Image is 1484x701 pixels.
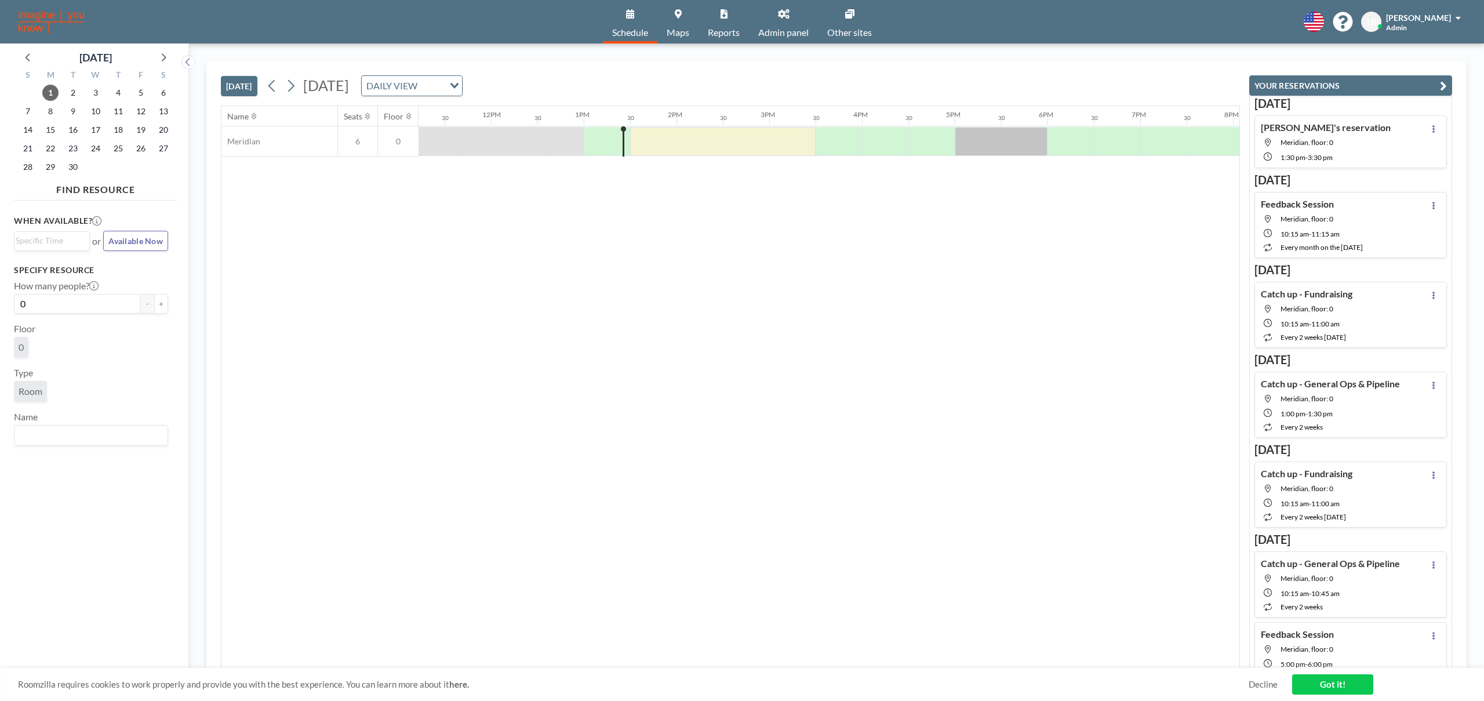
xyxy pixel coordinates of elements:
div: T [107,68,129,83]
span: Meridian, floor: 0 [1281,138,1333,147]
div: M [39,68,62,83]
span: 0 [378,136,419,147]
span: Saturday, September 13, 2025 [155,103,172,119]
button: - [140,294,154,314]
span: 11:15 AM [1311,230,1340,238]
span: Thursday, September 4, 2025 [110,85,126,101]
img: organization-logo [19,10,84,34]
div: 2PM [668,110,682,119]
span: Saturday, September 20, 2025 [155,122,172,138]
span: every 2 weeks [1281,602,1323,611]
h3: [DATE] [1254,353,1447,367]
div: Seats [344,111,362,122]
span: Roomzilla requires cookies to work properly and provide you with the best experience. You can lea... [18,679,1249,690]
span: Monday, September 22, 2025 [42,140,59,157]
span: 1:00 PM [1281,409,1305,418]
div: F [129,68,152,83]
span: 1:30 PM [1308,409,1333,418]
span: Monday, September 15, 2025 [42,122,59,138]
button: Available Now [103,231,168,251]
span: Friday, September 26, 2025 [133,140,149,157]
span: Tuesday, September 23, 2025 [65,140,81,157]
h4: Catch up - Fundraising [1261,288,1352,300]
span: Wednesday, September 10, 2025 [88,103,104,119]
span: Meridian, floor: 0 [1281,215,1333,223]
button: + [154,294,168,314]
span: 10:45 AM [1311,589,1340,598]
span: Schedule [612,28,648,37]
span: - [1309,499,1311,508]
div: 30 [813,114,820,122]
div: [DATE] [79,49,112,66]
div: Floor [384,111,403,122]
div: 7PM [1132,110,1146,119]
h4: [PERSON_NAME]'s reservation [1261,122,1391,133]
span: Wednesday, September 24, 2025 [88,140,104,157]
span: every 2 weeks [1281,423,1323,431]
span: - [1309,319,1311,328]
label: Floor [14,323,35,335]
h4: FIND RESOURCE [14,179,177,195]
div: 3PM [761,110,775,119]
label: Name [14,411,38,423]
span: Sunday, September 21, 2025 [20,140,36,157]
div: Search for option [14,232,89,249]
span: Friday, September 12, 2025 [133,103,149,119]
a: Got it! [1292,674,1373,695]
span: Saturday, September 6, 2025 [155,85,172,101]
span: Meridian, floor: 0 [1281,484,1333,493]
h3: [DATE] [1254,532,1447,547]
span: Tuesday, September 16, 2025 [65,122,81,138]
span: - [1305,153,1308,162]
span: DAILY VIEW [364,78,420,93]
span: Meridian [221,136,260,147]
span: - [1309,589,1311,598]
span: Friday, September 5, 2025 [133,85,149,101]
h4: Feedback Session [1261,629,1334,640]
span: Monday, September 1, 2025 [42,85,59,101]
h3: [DATE] [1254,96,1447,111]
button: YOUR RESERVATIONS [1249,75,1452,96]
span: LB [1367,17,1376,27]
div: 12PM [482,110,501,119]
div: 30 [998,114,1005,122]
div: 30 [442,114,449,122]
span: 10:15 AM [1281,319,1309,328]
span: Maps [667,28,689,37]
div: 30 [1184,114,1191,122]
span: [PERSON_NAME] [1386,13,1451,23]
span: Wednesday, September 17, 2025 [88,122,104,138]
div: T [62,68,85,83]
button: [DATE] [221,76,257,96]
span: Admin panel [758,28,809,37]
span: 11:00 AM [1311,499,1340,508]
span: 6 [338,136,377,147]
span: Tuesday, September 30, 2025 [65,159,81,175]
span: every 2 weeks [DATE] [1281,513,1346,521]
div: 30 [627,114,634,122]
span: Sunday, September 28, 2025 [20,159,36,175]
span: Room [19,386,42,397]
span: Admin [1386,23,1407,32]
span: Wednesday, September 3, 2025 [88,85,104,101]
input: Search for option [421,78,443,93]
input: Search for option [16,428,161,443]
span: 10:15 AM [1281,230,1309,238]
span: Other sites [827,28,872,37]
div: S [152,68,174,83]
div: 30 [905,114,912,122]
span: 11:00 AM [1311,319,1340,328]
span: Reports [708,28,740,37]
input: Search for option [16,234,83,247]
div: S [17,68,39,83]
div: W [85,68,107,83]
div: 30 [720,114,727,122]
span: Meridian, floor: 0 [1281,304,1333,313]
div: Search for option [14,426,168,445]
span: 10:15 AM [1281,499,1309,508]
h4: Catch up - General Ops & Pipeline [1261,378,1400,390]
span: Friday, September 19, 2025 [133,122,149,138]
span: Monday, September 8, 2025 [42,103,59,119]
h3: [DATE] [1254,263,1447,277]
span: 1:30 PM [1281,153,1305,162]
